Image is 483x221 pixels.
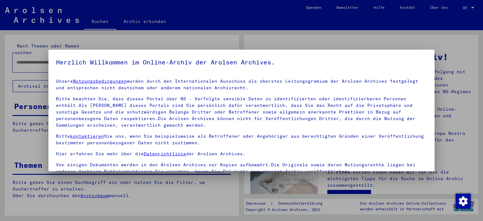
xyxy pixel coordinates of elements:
[56,133,427,146] p: Bitte Sie uns, wenn Sie beispielsweise als Betroffener oder Angehöriger aus berechtigten Gründen ...
[118,169,175,174] a: kontaktieren Sie uns
[144,151,186,157] a: Datenrichtlinie
[73,78,127,84] a: Nutzungsbedingungen
[56,96,427,129] p: Bitte beachten Sie, dass dieses Portal über NS - Verfolgte sensible Daten zu identifizierten oder...
[56,57,427,67] h5: Herzlich Willkommen im Online-Archiv der Arolsen Archives.
[56,78,427,91] p: Unsere wurden durch den Internationalen Ausschuss als oberstes Leitungsgremium der Arolsen Archiv...
[456,194,471,209] img: Zustimmung ändern
[56,162,427,175] p: Von einigen Dokumenten werden in den Arolsen Archives nur Kopien aufbewahrt.Die Originale sowie d...
[56,151,427,157] p: Hier erfahren Sie mehr über die der Arolsen Archives.
[70,133,104,139] a: kontaktieren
